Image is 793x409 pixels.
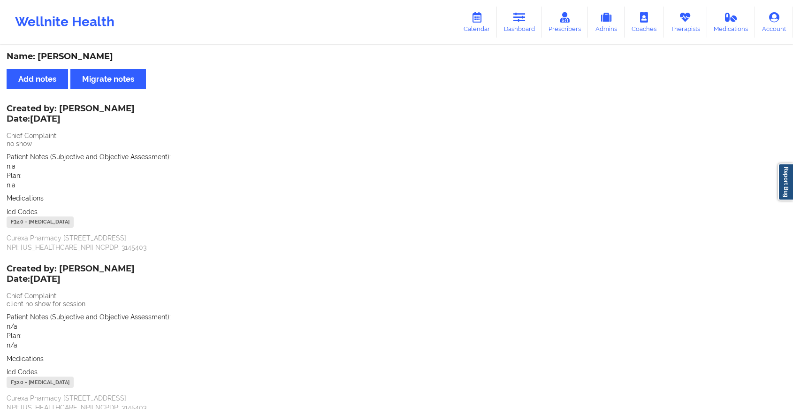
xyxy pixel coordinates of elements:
[7,313,171,321] span: Patient Notes (Subjective and Objective Assessment):
[70,69,146,89] button: Migrate notes
[7,292,58,300] span: Chief Complaint:
[588,7,625,38] a: Admins
[457,7,497,38] a: Calendar
[7,132,58,139] span: Chief Complaint:
[7,139,786,148] p: no show
[755,7,793,38] a: Account
[7,153,171,161] span: Patient Notes (Subjective and Objective Assessment):
[7,69,68,89] button: Add notes
[7,194,44,202] span: Medications
[7,340,786,350] p: n/a
[7,322,786,331] p: n/a
[7,208,38,216] span: Icd Codes
[7,332,22,340] span: Plan:
[7,368,38,376] span: Icd Codes
[7,355,44,363] span: Medications
[7,113,135,125] p: Date: [DATE]
[7,104,135,125] div: Created by: [PERSON_NAME]
[7,377,74,388] div: F32.0 - [MEDICAL_DATA]
[625,7,663,38] a: Coaches
[7,273,135,286] p: Date: [DATE]
[7,180,786,190] p: n.a
[7,264,135,286] div: Created by: [PERSON_NAME]
[7,51,786,62] div: Name: [PERSON_NAME]
[7,172,22,179] span: Plan:
[7,216,74,228] div: F32.0 - [MEDICAL_DATA]
[497,7,542,38] a: Dashboard
[7,233,786,252] p: Curexa Pharmacy [STREET_ADDRESS] NPI: [US_HEALTHCARE_NPI] NCPDP: 3145403
[707,7,755,38] a: Medications
[778,163,793,201] a: Report Bug
[7,299,786,309] p: client no show for session
[542,7,588,38] a: Prescribers
[663,7,707,38] a: Therapists
[7,162,786,171] p: n.a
